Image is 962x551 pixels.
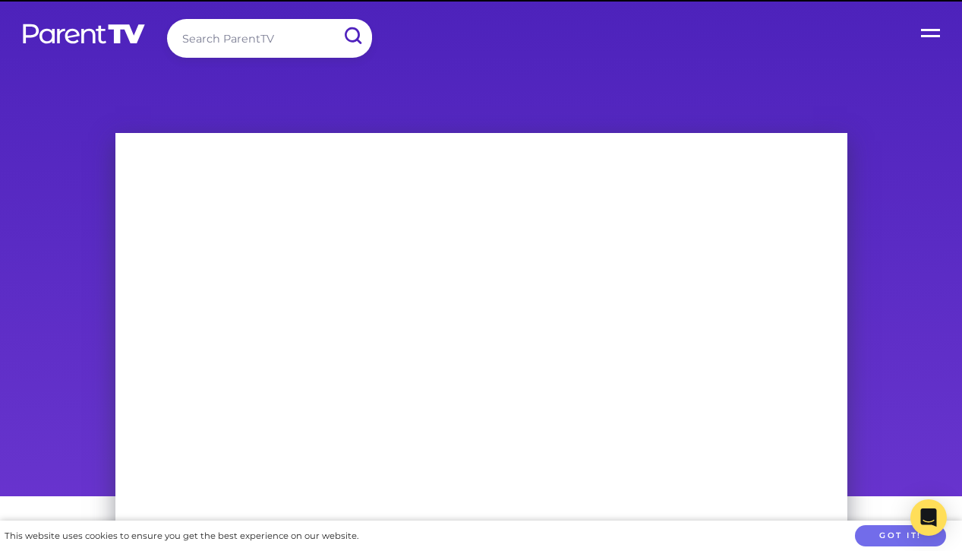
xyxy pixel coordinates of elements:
p: You're watching a free clip. [126,144,297,166]
p: To see the whole thing, rent or subscribe. [159,163,410,185]
div: This website uses cookies to ensure you get the best experience on our website. [5,528,358,544]
div: Open Intercom Messenger [910,499,947,536]
button: Got it! [855,525,946,547]
img: parenttv-logo-white.4c85aaf.svg [21,23,147,45]
input: Search ParentTV [167,19,372,58]
input: Submit [333,19,372,53]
